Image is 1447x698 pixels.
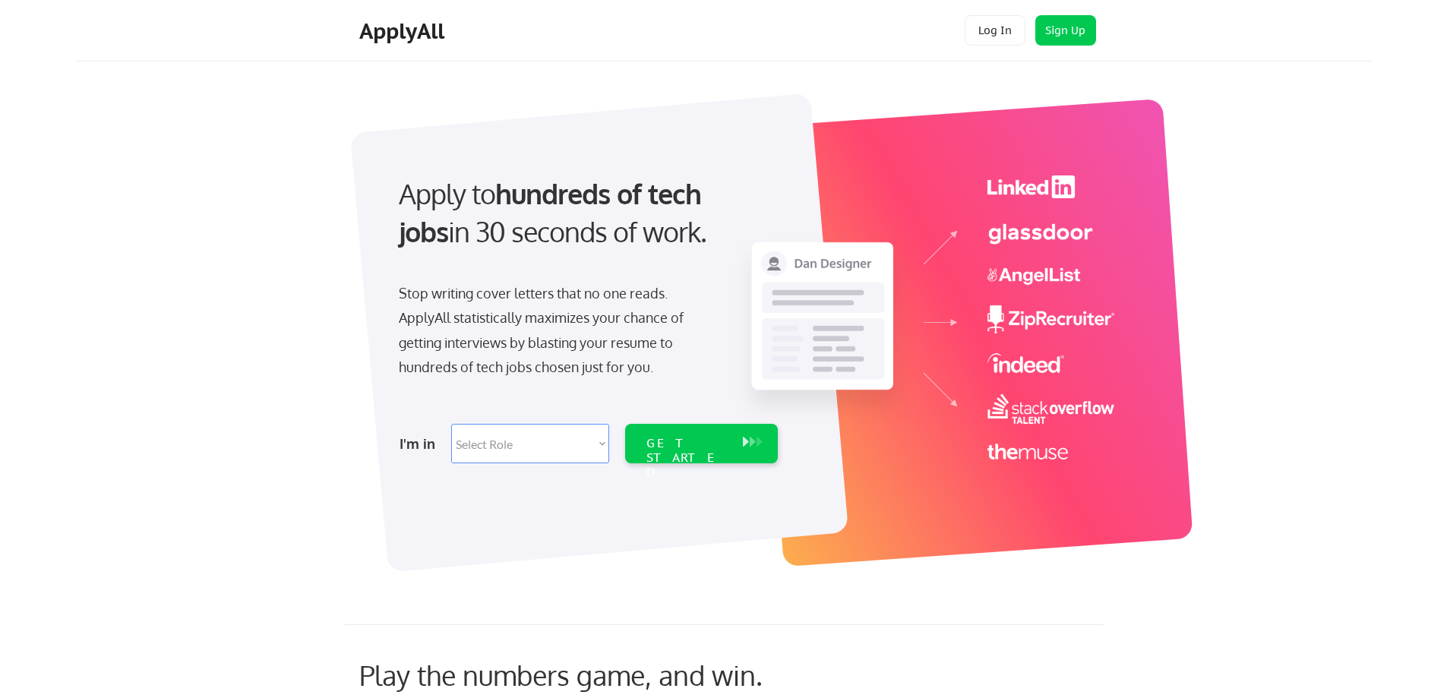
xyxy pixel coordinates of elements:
strong: hundreds of tech jobs [399,176,708,248]
div: Apply to in 30 seconds of work. [399,175,772,251]
button: Log In [965,15,1025,46]
div: Play the numbers game, and win. [359,659,830,691]
button: Sign Up [1035,15,1096,46]
div: I'm in [400,431,442,456]
div: GET STARTED [646,436,728,480]
div: ApplyAll [359,18,449,44]
div: Stop writing cover letters that no one reads. ApplyAll statistically maximizes your chance of get... [399,281,711,380]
